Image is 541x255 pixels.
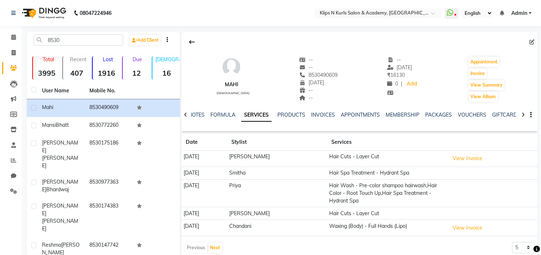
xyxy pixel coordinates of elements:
span: Mansi [42,122,56,128]
td: Smitha [227,167,327,179]
button: Invoice [469,68,487,79]
span: -- [299,57,313,63]
button: View Summary [469,80,504,90]
td: Hair Spa Treatment - Hydrant Spa [327,167,447,179]
td: Hair Cuts - Layer Cut [327,151,447,167]
td: 8530175186 [85,135,133,174]
span: 16130 [387,72,405,78]
span: [DATE] [299,79,324,86]
span: -- [299,64,313,71]
td: [DATE] [181,167,227,179]
a: APPOINTMENTS [341,112,380,118]
strong: 407 [63,68,91,78]
td: 8530490609 [85,99,133,117]
p: [DEMOGRAPHIC_DATA] [155,56,180,63]
button: Next [208,243,222,253]
strong: 12 [123,68,151,78]
p: Lost [96,56,121,63]
span: Bhatt [56,122,69,128]
strong: 1916 [93,68,121,78]
button: Appointment [469,57,499,67]
td: [DATE] [181,151,227,167]
td: [DATE] [181,220,227,236]
a: FORMULA [210,112,235,118]
a: MEMBERSHIP [386,112,419,118]
span: [PERSON_NAME] [42,202,78,217]
input: Search by Name/Mobile/Email/Code [34,34,123,46]
strong: 16 [152,68,180,78]
td: Hair Wash - Pre-color shampoo hairwash,Hair Color - Root Touch Up,Hair Spa Treatment - Hydrant Spa [327,179,447,207]
img: logo [18,3,68,23]
td: Waxing (Body) - Full Hands (Lipo) [327,220,447,236]
a: INVOICES [311,112,335,118]
button: View Invoice [449,153,486,164]
p: Total [36,56,61,63]
span: Mahi [42,104,53,110]
p: Due [124,56,151,63]
span: 8530490609 [299,72,337,78]
strong: 3995 [33,68,61,78]
span: [PERSON_NAME] [42,139,78,154]
td: [PERSON_NAME] [227,151,327,167]
a: NOTES [188,112,205,118]
th: Date [181,134,227,151]
th: Stylist [227,134,327,151]
span: Reshma [42,242,61,248]
span: [PERSON_NAME] [42,179,78,193]
td: [DATE] [181,207,227,220]
td: 8530977363 [85,174,133,198]
span: ₹ [387,72,390,78]
td: Chandani [227,220,327,236]
span: [DEMOGRAPHIC_DATA] [217,91,249,95]
img: avatar [221,56,242,78]
span: | [401,80,402,88]
span: -- [299,87,313,93]
a: GIFTCARDS [492,112,520,118]
a: SERVICES [241,109,272,122]
div: Back to Client [184,35,200,49]
a: VOUCHERS [458,112,486,118]
b: 08047224946 [80,3,112,23]
td: [PERSON_NAME] [227,207,327,220]
a: Add [405,79,418,89]
span: 0 [387,80,398,87]
span: [DATE] [387,64,412,71]
span: -- [299,95,313,101]
span: [PERSON_NAME] [42,218,78,232]
th: Mobile No. [85,83,133,99]
td: 8530174383 [85,198,133,237]
td: [DATE] [181,179,227,207]
span: [PERSON_NAME] [42,155,78,169]
a: PACKAGES [425,112,452,118]
td: Hair Cuts - Layer Cut [327,207,447,220]
th: User Name [38,83,85,99]
button: View Invoice [449,222,486,234]
span: Admin [511,9,527,17]
span: bhardwaj [46,186,69,193]
td: Priya [227,179,327,207]
th: Services [327,134,447,151]
a: PRODUCTS [277,112,305,118]
p: Recent [66,56,91,63]
div: Mahi [214,81,249,88]
td: 8530772260 [85,117,133,135]
a: Add Client [130,35,160,45]
button: View Album [469,92,498,102]
span: -- [387,57,401,63]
